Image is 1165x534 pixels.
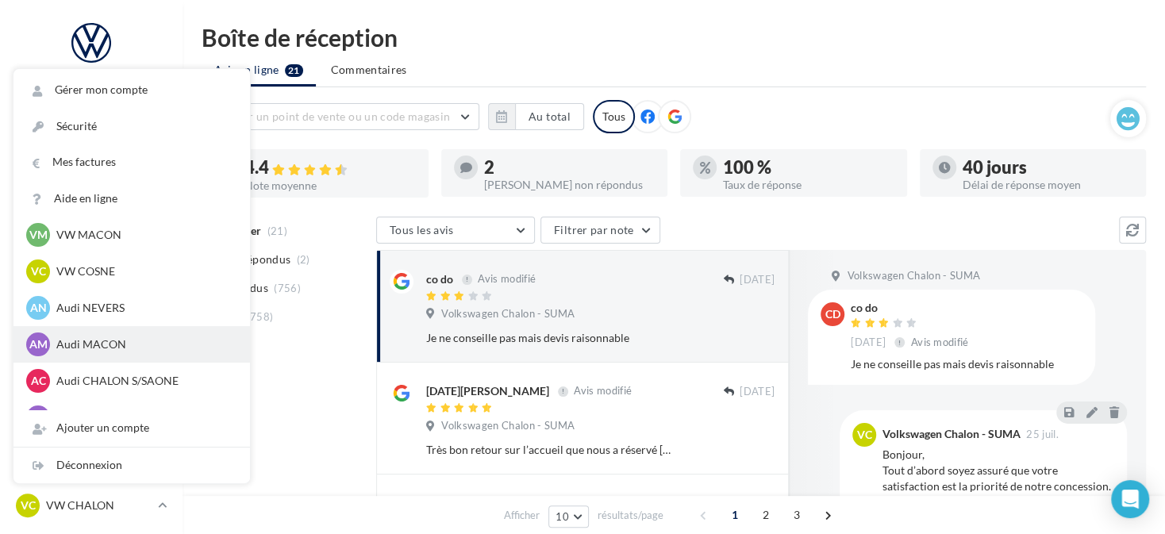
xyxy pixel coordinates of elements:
[10,278,173,311] a: Contacts
[56,336,231,352] p: Audi MACON
[31,409,46,425] span: AV
[56,373,231,389] p: Audi CHALON S/SAONE
[30,300,47,316] span: AN
[390,223,454,236] span: Tous les avis
[851,336,886,350] span: [DATE]
[13,448,250,483] div: Déconnexion
[56,300,231,316] p: Audi NEVERS
[56,263,231,279] p: VW COSNE
[244,180,416,191] div: Note moyenne
[13,181,250,217] a: Aide en ligne
[29,336,48,352] span: AM
[244,159,416,177] div: 4.4
[851,302,972,313] div: co do
[426,271,453,287] div: co do
[13,72,250,108] a: Gérer mon compte
[963,159,1134,176] div: 40 jours
[217,252,290,267] span: Non répondus
[911,336,969,348] span: Avis modifié
[10,79,167,113] button: Notifications
[556,510,569,523] span: 10
[574,385,632,398] span: Avis modifié
[963,179,1134,190] div: Délai de réponse moyen
[488,103,584,130] button: Au total
[13,144,250,180] a: Mes factures
[331,62,407,78] span: Commentaires
[441,419,575,433] span: Volkswagen Chalon - SUMA
[857,427,872,443] span: VC
[13,109,250,144] a: Sécurité
[21,498,36,513] span: VC
[56,409,231,425] p: Audi VICHY
[376,217,535,244] button: Tous les avis
[247,310,274,323] span: (758)
[274,282,301,294] span: (756)
[10,357,173,390] a: Calendrier
[10,317,173,351] a: Médiathèque
[10,119,173,152] a: Opérations
[484,159,656,176] div: 2
[1111,480,1149,518] div: Open Intercom Messenger
[46,498,152,513] p: VW CHALON
[593,100,635,133] div: Tous
[723,159,894,176] div: 100 %
[504,508,540,523] span: Afficher
[10,396,173,443] a: ASSETS PERSONNALISABLES
[753,502,779,528] span: 2
[825,306,840,322] span: cd
[540,217,660,244] button: Filtrer par note
[441,307,575,321] span: Volkswagen Chalon - SUMA
[851,356,1082,372] div: Je ne conseille pas mais devis raisonnable
[202,25,1146,49] div: Boîte de réception
[740,273,775,287] span: [DATE]
[13,490,170,521] a: VC VW CHALON
[847,269,980,283] span: Volkswagen Chalon - SUMA
[426,495,515,511] div: [PERSON_NAME]
[740,385,775,399] span: [DATE]
[515,103,584,130] button: Au total
[426,330,671,346] div: Je ne conseille pas mais devis raisonnable
[29,227,48,243] span: VM
[598,508,663,523] span: résultats/page
[484,179,656,190] div: [PERSON_NAME] non répondus
[31,373,46,389] span: AC
[722,502,748,528] span: 1
[13,410,250,446] div: Ajouter un compte
[426,383,549,399] div: [DATE][PERSON_NAME]
[10,158,173,192] a: Boîte de réception21
[1026,429,1059,440] span: 25 juil.
[426,442,671,458] div: Très bon retour sur l’accueil que nous a réservé [PERSON_NAME] et prestation rapide et de qualité...
[31,263,46,279] span: VC
[297,253,310,266] span: (2)
[723,179,894,190] div: Taux de réponse
[478,273,536,286] span: Avis modifié
[882,428,1021,440] div: Volkswagen Chalon - SUMA
[202,103,479,130] button: Choisir un point de vente ou un code magasin
[10,199,173,232] a: Visibilité en ligne
[10,239,173,272] a: Campagnes
[548,505,589,528] button: 10
[215,109,450,123] span: Choisir un point de vente ou un code magasin
[784,502,809,528] span: 3
[56,227,231,243] p: VW MACON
